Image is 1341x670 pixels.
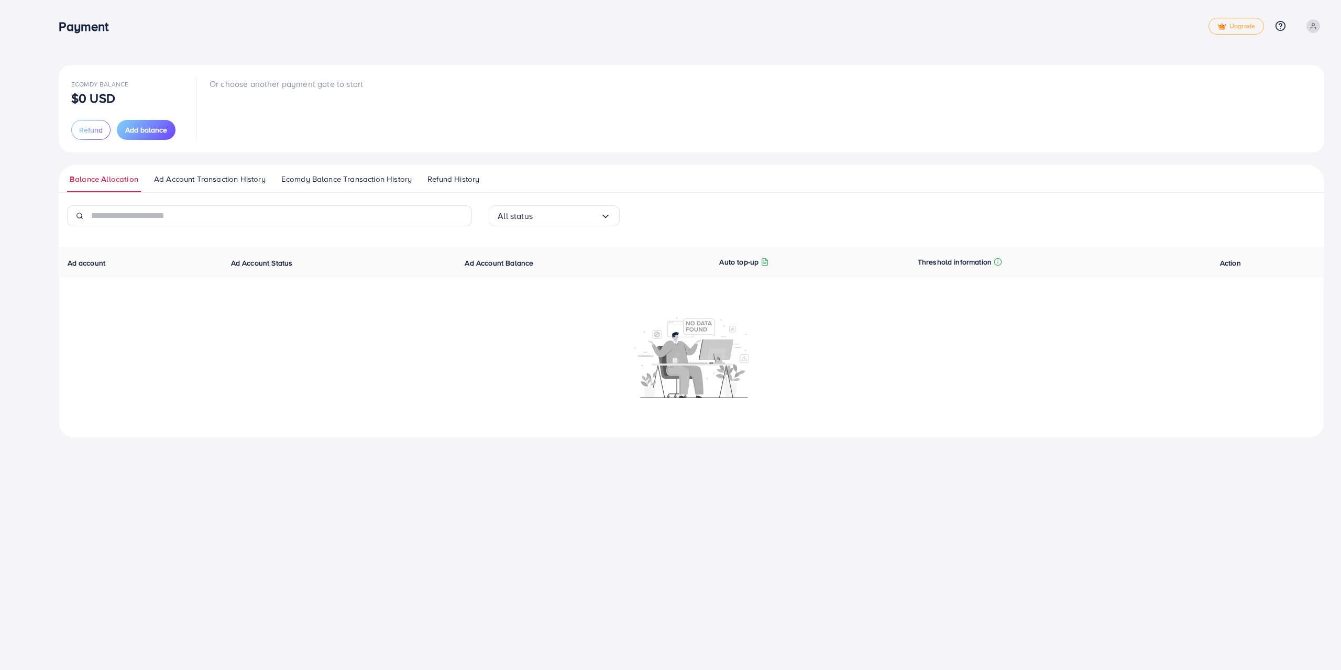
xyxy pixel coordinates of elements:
button: Refund [71,120,111,140]
span: Ecomdy Balance Transaction History [281,173,412,185]
span: Ad Account Balance [465,258,533,268]
span: Ecomdy Balance [71,80,128,89]
div: Search for option [489,205,620,226]
button: Add balance [117,120,175,140]
a: tickUpgrade [1208,18,1264,35]
p: $0 USD [71,92,115,104]
p: Or choose another payment gate to start [210,78,363,90]
span: Balance Allocation [70,173,138,185]
span: Add balance [125,125,167,135]
span: Refund History [427,173,479,185]
span: Ad Account Status [231,258,293,268]
img: tick [1217,23,1226,30]
input: Search for option [533,208,600,224]
span: Ad account [68,258,106,268]
span: Refund [79,125,103,135]
span: Ad Account Transaction History [154,173,266,185]
span: All status [498,208,533,224]
img: No account [634,316,749,398]
span: Action [1220,258,1241,268]
p: Threshold information [918,256,992,268]
span: Upgrade [1217,23,1255,30]
h3: Payment [59,19,117,34]
p: Auto top-up [719,256,759,268]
